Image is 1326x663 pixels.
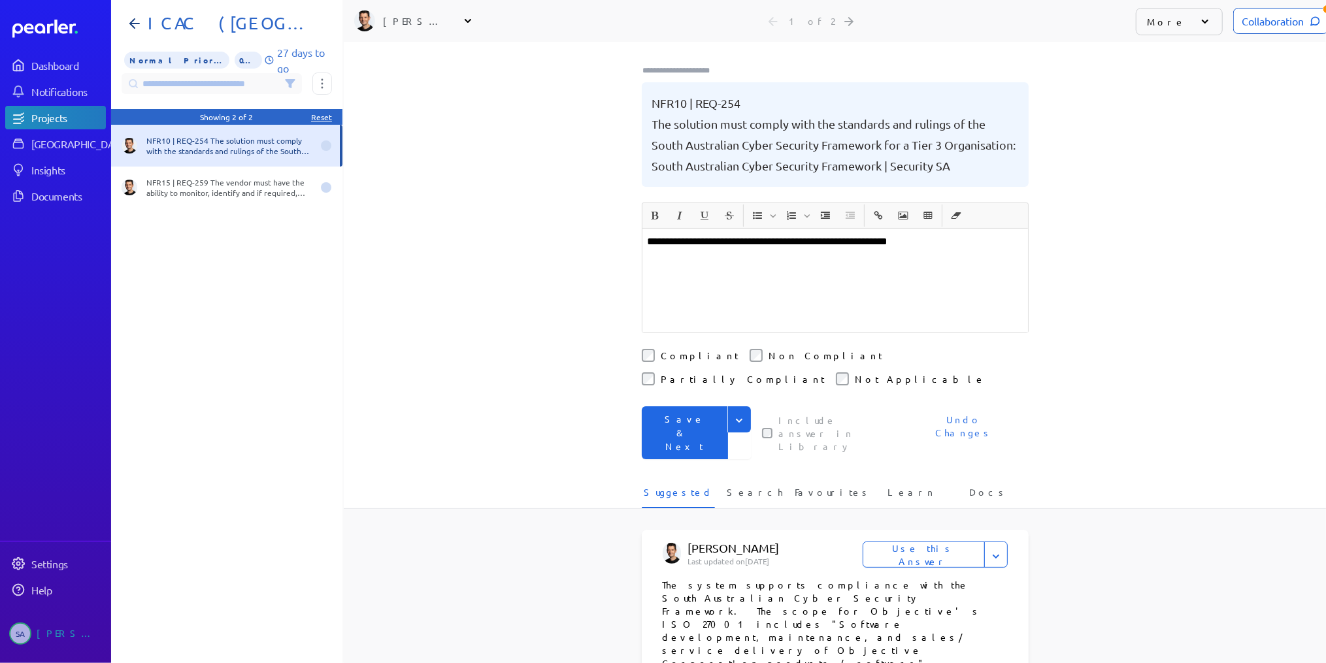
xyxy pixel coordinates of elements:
p: Last updated on [DATE] [688,556,862,566]
button: Save & Next [642,406,728,459]
button: Use this Answer [863,542,985,568]
span: Undo Changes [916,413,1013,453]
label: Not Applicable [855,372,986,385]
button: Strike through [718,204,740,227]
div: [PERSON_NAME] [383,14,448,27]
button: Expand [727,406,751,432]
span: Increase Indent [814,204,837,227]
div: Notifications [31,85,105,98]
span: Steve Ackermann [9,623,31,645]
div: Projects [31,111,105,124]
button: Undo Changes [901,406,1029,459]
label: Partially Compliant [661,372,825,385]
div: NFR10 | REQ-254 The solution must comply with the standards and rulings of the South Australian C... [146,135,312,156]
a: Documents [5,184,106,208]
label: This checkbox controls whether your answer will be included in the Answer Library for future use [779,413,890,453]
div: Documents [31,189,105,202]
a: Dashboard [12,20,106,38]
div: Insights [31,163,105,176]
a: SA[PERSON_NAME] [5,617,106,650]
span: Docs [969,485,1008,507]
pre: NFR10 | REQ-254 The solution must comply with the standards and rulings of the South Australian C... [652,93,1018,176]
span: Clear Formatting [944,204,968,227]
div: [PERSON_NAME] [37,623,102,645]
img: James Layton [122,138,137,154]
span: Insert link [867,204,890,227]
input: Type here to add tags [642,64,723,77]
span: Search [727,485,783,507]
span: Insert Ordered List [780,204,812,227]
div: Reset [311,112,332,122]
div: Dashboard [31,59,105,72]
span: Strike through [718,204,741,227]
p: 27 days to go [277,44,332,76]
button: Clear Formatting [945,204,967,227]
span: Priority [124,52,229,69]
button: Underline [693,204,716,227]
img: James Layton [122,180,137,195]
img: James Layton [663,543,682,564]
button: Insert link [867,204,889,227]
a: Settings [5,552,106,575]
span: Insert table [916,204,940,227]
span: Decrease Indent [838,204,862,227]
button: Insert Ordered List [780,204,803,227]
h1: ICAC (SA) - CMS - Invitation to Supply [142,13,322,34]
button: Insert table [917,204,939,227]
div: Showing 2 of 2 [201,112,254,122]
div: Settings [31,557,105,570]
a: Projects [5,106,106,129]
a: Dashboard [5,54,106,77]
span: 0% of Questions Completed [235,52,263,69]
button: Insert Image [892,204,914,227]
button: Bold [644,204,666,227]
input: This checkbox controls whether your answer will be included in the Answer Library for future use [762,428,772,438]
p: [PERSON_NAME] [688,540,881,556]
a: Help [5,578,106,602]
label: Compliant [661,349,739,362]
div: [GEOGRAPHIC_DATA] [31,137,129,150]
button: Italic [669,204,691,227]
a: Insights [5,158,106,182]
a: Notifications [5,80,106,103]
button: Increase Indent [814,204,837,227]
div: NFR15 | REQ-259 The vendor must have the ability to monitor, identify and if required, block pote... [146,177,312,198]
span: Learn [887,485,935,507]
a: [GEOGRAPHIC_DATA] [5,132,106,155]
span: Insert Image [891,204,915,227]
div: 1 of 2 [789,15,835,27]
span: Suggested [644,485,713,507]
span: Favourites [795,485,872,507]
button: Expand [984,542,1008,568]
span: Insert Unordered List [746,204,778,227]
span: Bold [643,204,667,227]
div: Help [31,583,105,596]
label: Non Compliant [769,349,883,362]
button: Insert Unordered List [746,204,769,227]
img: James Layton [354,10,375,31]
p: More [1147,15,1185,28]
